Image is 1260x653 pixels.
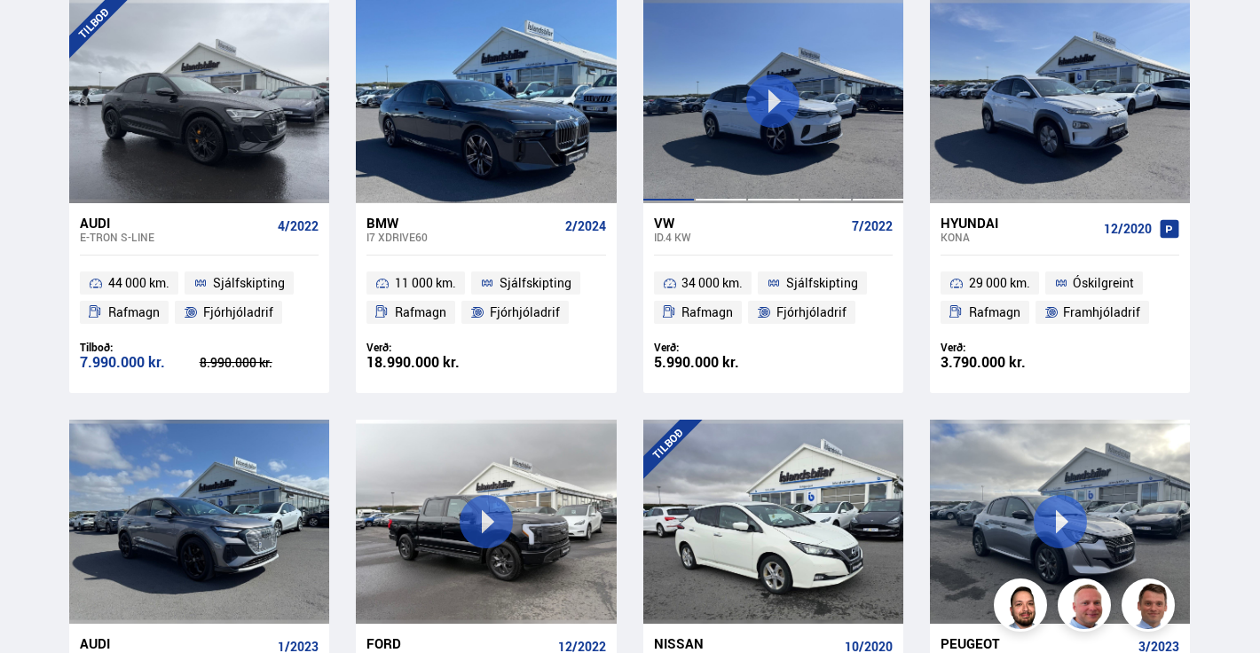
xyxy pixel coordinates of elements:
[1104,222,1152,236] span: 12/2020
[654,355,774,370] div: 5.990.000 kr.
[108,272,169,294] span: 44 000 km.
[681,272,743,294] span: 34 000 km.
[941,635,1131,651] div: Peugeot
[203,302,273,323] span: Fjórhjóladrif
[14,7,67,60] button: Opna LiveChat spjallviðmót
[776,302,847,323] span: Fjórhjóladrif
[654,215,845,231] div: VW
[930,203,1190,393] a: Hyundai Kona 12/2020 29 000 km. Óskilgreint Rafmagn Framhjóladrif Verð: 3.790.000 kr.
[80,635,271,651] div: Audi
[654,341,774,354] div: Verð:
[1060,581,1114,634] img: siFngHWaQ9KaOqBr.png
[643,203,903,393] a: VW ID.4 KW 7/2022 34 000 km. Sjálfskipting Rafmagn Fjórhjóladrif Verð: 5.990.000 kr.
[500,272,571,294] span: Sjálfskipting
[366,341,486,354] div: Verð:
[69,203,329,393] a: Audi e-tron S-LINE 4/2022 44 000 km. Sjálfskipting Rafmagn Fjórhjóladrif Tilboð: 7.990.000 kr. 8....
[80,341,200,354] div: Tilboð:
[941,215,1097,231] div: Hyundai
[1063,302,1140,323] span: Framhjóladrif
[366,635,550,651] div: Ford
[852,219,893,233] span: 7/2022
[941,341,1060,354] div: Verð:
[395,272,456,294] span: 11 000 km.
[366,215,557,231] div: BMW
[654,231,845,243] div: ID.4 KW
[366,231,557,243] div: i7 XDRIVE60
[80,215,271,231] div: Audi
[996,581,1050,634] img: nhp88E3Fdnt1Opn2.png
[941,231,1097,243] div: Kona
[366,355,486,370] div: 18.990.000 kr.
[969,272,1030,294] span: 29 000 km.
[681,302,733,323] span: Rafmagn
[356,203,616,393] a: BMW i7 XDRIVE60 2/2024 11 000 km. Sjálfskipting Rafmagn Fjórhjóladrif Verð: 18.990.000 kr.
[1124,581,1177,634] img: FbJEzSuNWCJXmdc-.webp
[786,272,858,294] span: Sjálfskipting
[80,231,271,243] div: e-tron S-LINE
[80,355,200,370] div: 7.990.000 kr.
[490,302,560,323] span: Fjórhjóladrif
[941,355,1060,370] div: 3.790.000 kr.
[565,219,606,233] span: 2/2024
[395,302,446,323] span: Rafmagn
[1073,272,1134,294] span: Óskilgreint
[108,302,160,323] span: Rafmagn
[200,357,319,369] div: 8.990.000 kr.
[278,219,319,233] span: 4/2022
[654,635,838,651] div: Nissan
[969,302,1020,323] span: Rafmagn
[213,272,285,294] span: Sjálfskipting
